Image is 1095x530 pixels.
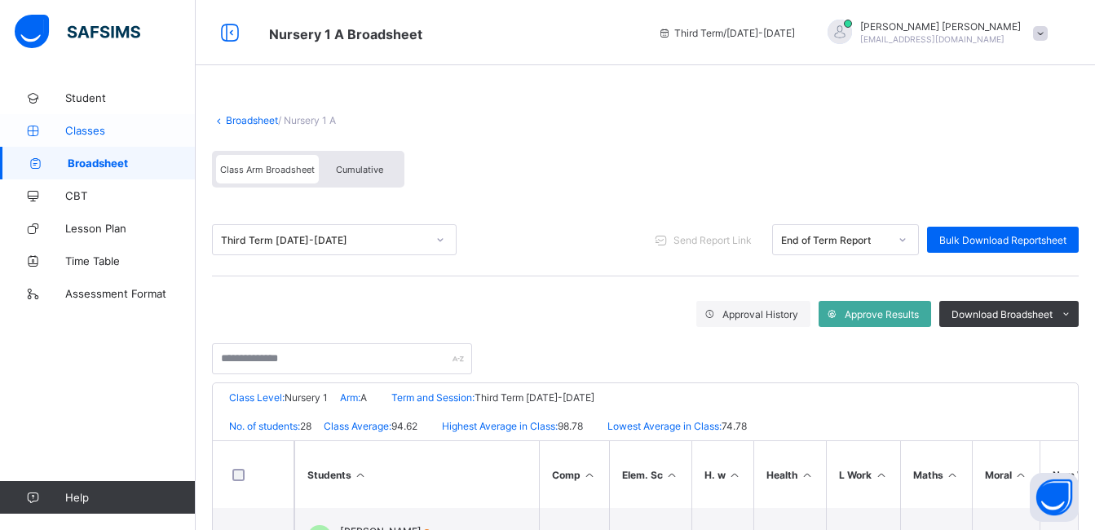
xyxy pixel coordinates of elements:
[221,234,426,246] div: Third Term [DATE]-[DATE]
[65,491,195,504] span: Help
[665,469,679,481] i: Sort in Ascending Order
[226,114,278,126] a: Broadsheet
[1030,473,1079,522] button: Open asap
[354,469,368,481] i: Sort Ascending
[340,391,360,404] span: Arm:
[475,391,594,404] span: Third Term [DATE]-[DATE]
[68,157,196,170] span: Broadsheet
[65,91,196,104] span: Student
[583,469,597,481] i: Sort in Ascending Order
[952,308,1053,320] span: Download Broadsheet
[722,308,798,320] span: Approval History
[220,164,315,175] span: Class Arm Broadsheet
[391,391,475,404] span: Term and Session:
[939,234,1066,246] span: Bulk Download Reportsheet
[946,469,960,481] i: Sort in Ascending Order
[860,34,1004,44] span: [EMAIL_ADDRESS][DOMAIN_NAME]
[753,441,826,508] th: Health
[900,441,972,508] th: Maths
[229,391,285,404] span: Class Level:
[860,20,1021,33] span: [PERSON_NAME] [PERSON_NAME]
[800,469,814,481] i: Sort in Ascending Order
[269,26,422,42] span: Class Arm Broadsheet
[294,441,539,508] th: Students
[360,391,367,404] span: A
[65,254,196,267] span: Time Table
[300,420,311,432] span: 28
[658,27,795,39] span: session/term information
[65,222,196,235] span: Lesson Plan
[65,189,196,202] span: CBT
[15,15,140,49] img: safsims
[336,164,383,175] span: Cumulative
[65,124,196,137] span: Classes
[609,441,691,508] th: Elem. Sc
[607,420,722,432] span: Lowest Average in Class:
[673,234,752,246] span: Send Report Link
[722,420,747,432] span: 74.78
[691,441,754,508] th: H. w
[781,234,889,246] div: End of Term Report
[728,469,742,481] i: Sort in Ascending Order
[826,441,900,508] th: L Work
[811,20,1056,46] div: VictorTom
[391,420,417,432] span: 94.62
[65,287,196,300] span: Assessment Format
[285,391,328,404] span: Nursery 1
[539,441,609,508] th: Comp
[324,420,391,432] span: Class Average:
[229,420,300,432] span: No. of students:
[845,308,919,320] span: Approve Results
[874,469,888,481] i: Sort in Ascending Order
[1014,469,1028,481] i: Sort in Ascending Order
[972,441,1040,508] th: Moral
[442,420,558,432] span: Highest Average in Class:
[558,420,583,432] span: 98.78
[278,114,336,126] span: / Nursery 1 A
